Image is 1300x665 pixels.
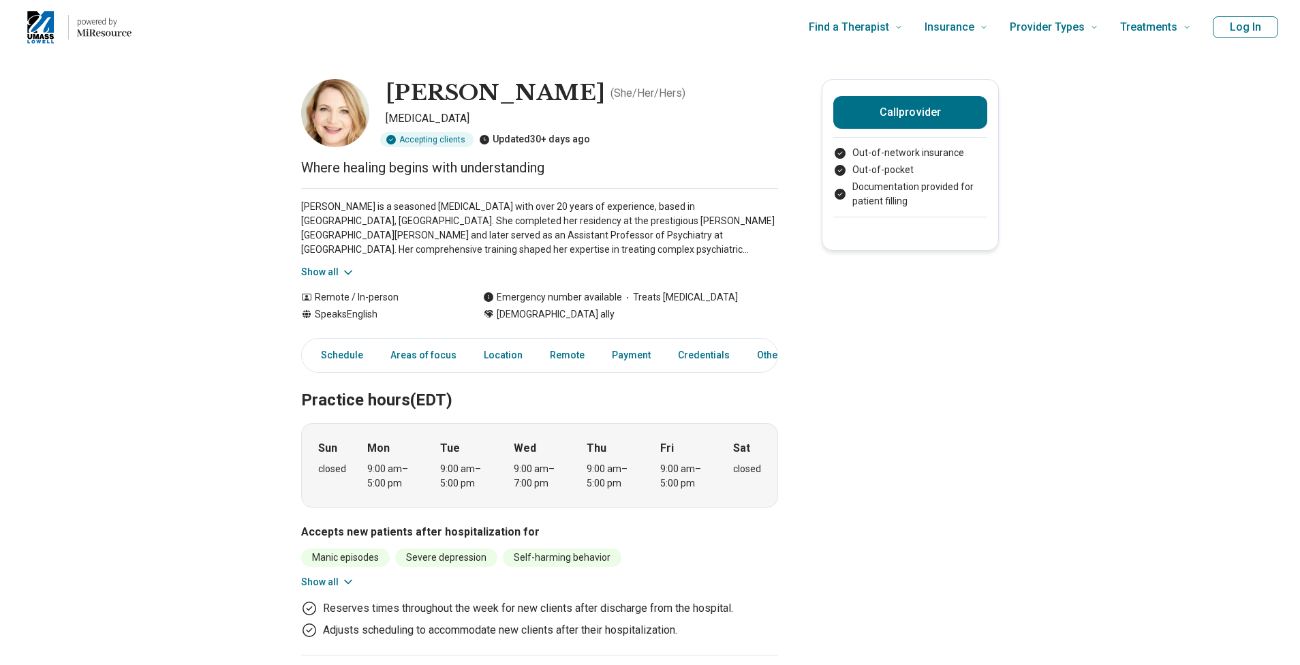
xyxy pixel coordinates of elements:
[440,462,493,491] div: 9:00 am – 5:00 pm
[833,180,987,208] li: Documentation provided for patient filling
[833,146,987,208] ul: Payment options
[382,341,465,369] a: Areas of focus
[587,462,639,491] div: 9:00 am – 5:00 pm
[301,200,778,257] p: [PERSON_NAME] is a seasoned [MEDICAL_DATA] with over 20 years of experience, based in [GEOGRAPHIC...
[323,600,733,617] p: Reserves times throughout the week for new clients after discharge from the hospital.
[301,265,355,279] button: Show all
[833,146,987,160] li: Out-of-network insurance
[479,132,590,147] div: Updated 30+ days ago
[305,341,371,369] a: Schedule
[395,548,497,567] li: Severe depression
[301,158,778,177] p: Where healing begins with understanding
[622,290,738,305] span: Treats [MEDICAL_DATA]
[483,290,622,305] div: Emergency number available
[660,462,713,491] div: 9:00 am – 5:00 pm
[386,110,778,127] p: [MEDICAL_DATA]
[367,462,420,491] div: 9:00 am – 5:00 pm
[542,341,593,369] a: Remote
[733,462,761,476] div: closed
[503,548,621,567] li: Self-harming behavior
[1213,16,1278,38] button: Log In
[670,341,738,369] a: Credentials
[833,96,987,129] button: Callprovider
[497,307,615,322] span: [DEMOGRAPHIC_DATA] ally
[733,440,750,457] strong: Sat
[301,524,778,540] h3: Accepts new patients after hospitalization for
[301,307,456,322] div: Speaks English
[660,440,674,457] strong: Fri
[610,85,685,102] p: ( She/Her/Hers )
[809,18,889,37] span: Find a Therapist
[514,440,536,457] strong: Wed
[301,79,369,147] img: Amanda Dorn, Psychiatrist
[301,548,390,567] li: Manic episodes
[301,356,778,412] h2: Practice hours (EDT)
[587,440,606,457] strong: Thu
[1120,18,1177,37] span: Treatments
[318,462,346,476] div: closed
[301,575,355,589] button: Show all
[22,5,131,49] a: Home page
[367,440,390,457] strong: Mon
[749,341,798,369] a: Other
[386,79,605,108] h1: [PERSON_NAME]
[514,462,566,491] div: 9:00 am – 7:00 pm
[1010,18,1085,37] span: Provider Types
[323,622,677,638] p: Adjusts scheduling to accommodate new clients after their hospitalization.
[604,341,659,369] a: Payment
[318,440,337,457] strong: Sun
[380,132,474,147] div: Accepting clients
[440,440,460,457] strong: Tue
[833,163,987,177] li: Out-of-pocket
[301,423,778,508] div: When does the program meet?
[301,290,456,305] div: Remote / In-person
[77,16,131,27] p: powered by
[925,18,974,37] span: Insurance
[476,341,531,369] a: Location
